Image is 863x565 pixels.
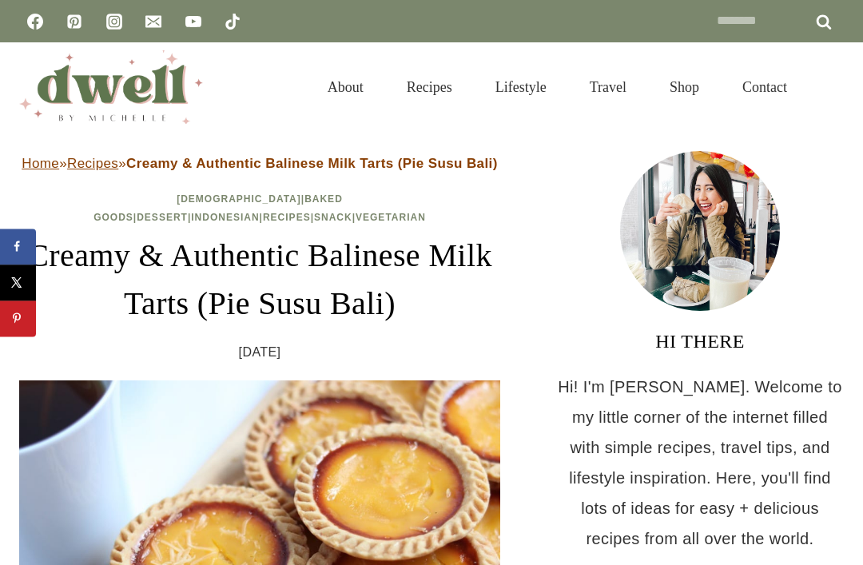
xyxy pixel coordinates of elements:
a: Dessert [137,212,188,223]
h3: HI THERE [556,327,844,356]
a: Indonesian [191,212,259,223]
a: Pinterest [58,6,90,38]
time: [DATE] [239,340,281,364]
a: Home [22,156,59,171]
a: YouTube [177,6,209,38]
span: | | | | | | [93,193,426,223]
nav: Primary Navigation [306,59,809,115]
a: TikTok [217,6,249,38]
img: DWELL by michelle [19,50,203,124]
a: Recipes [67,156,118,171]
a: Recipes [263,212,311,223]
h1: Creamy & Authentic Balinese Milk Tarts (Pie Susu Bali) [19,232,500,328]
a: Recipes [385,59,474,115]
button: View Search Form [817,74,844,101]
a: [DEMOGRAPHIC_DATA] [177,193,301,205]
strong: Creamy & Authentic Balinese Milk Tarts (Pie Susu Bali) [126,156,498,171]
a: About [306,59,385,115]
a: Lifestyle [474,59,568,115]
a: Instagram [98,6,130,38]
a: Shop [648,59,721,115]
a: Facebook [19,6,51,38]
a: Travel [568,59,648,115]
a: Contact [721,59,809,115]
a: Snack [314,212,352,223]
p: Hi! I'm [PERSON_NAME]. Welcome to my little corner of the internet filled with simple recipes, tr... [556,372,844,554]
a: Email [137,6,169,38]
span: » » [22,156,498,171]
a: Vegetarian [356,212,426,223]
